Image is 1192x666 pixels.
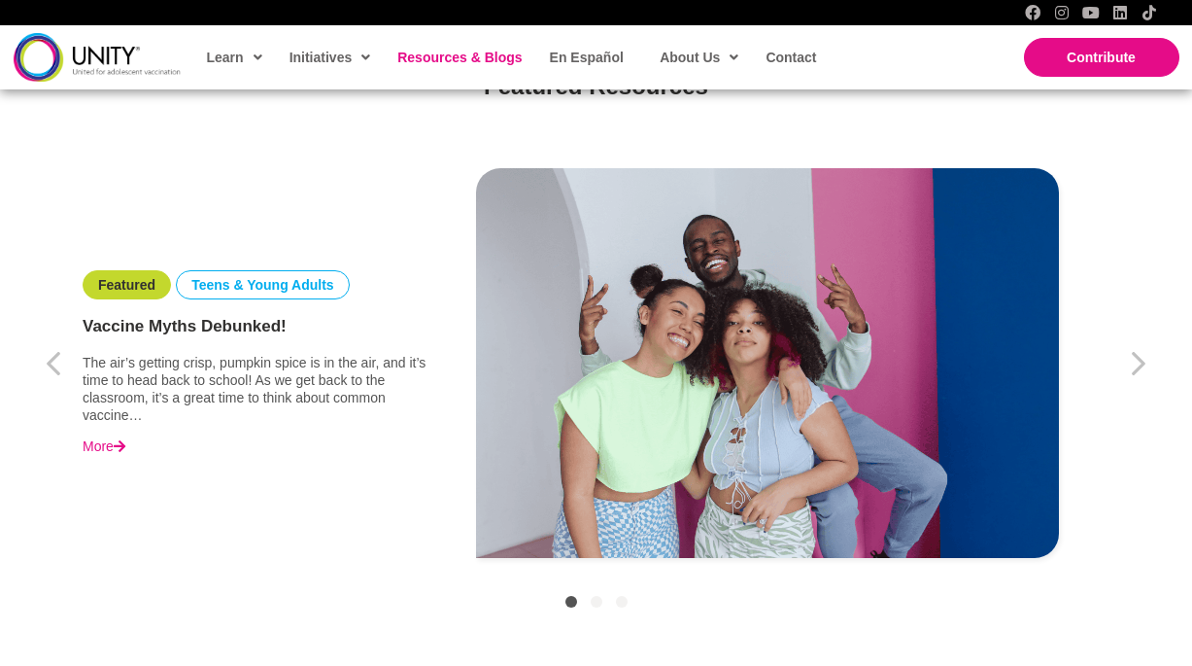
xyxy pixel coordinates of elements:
[14,33,181,81] img: unity-logo-dark
[207,43,262,72] span: Learn
[83,438,125,455] a: More
[83,354,442,425] p: The air’s getting crisp, pumpkin spice is in the air, and it’s time to head back to school! As we...
[1083,5,1099,20] a: YouTube
[756,35,824,80] a: Contact
[39,144,1153,581] div: Item 1 of 3
[550,50,624,65] span: En Español
[1067,50,1136,65] span: Contribute
[660,43,738,72] span: About Us
[1025,5,1040,20] a: Facebook
[1141,5,1157,20] a: TikTok
[191,276,334,294] a: Teens & Young Adults
[388,35,529,80] a: Resources & Blogs
[397,50,522,65] span: Resources & Blogs
[289,43,371,72] span: Initiatives
[1112,5,1128,20] a: LinkedIn
[98,276,155,294] a: Featured
[476,168,1059,558] img: Screenshot-2024-05-06-at-5.24.22%E2%80%AFAM.png
[1054,5,1070,20] a: Instagram
[83,314,442,339] a: Vaccine Myths Debunked!
[766,50,816,65] span: Contact
[540,35,631,80] a: En Español
[1024,38,1179,77] a: Contribute
[650,35,746,80] a: About Us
